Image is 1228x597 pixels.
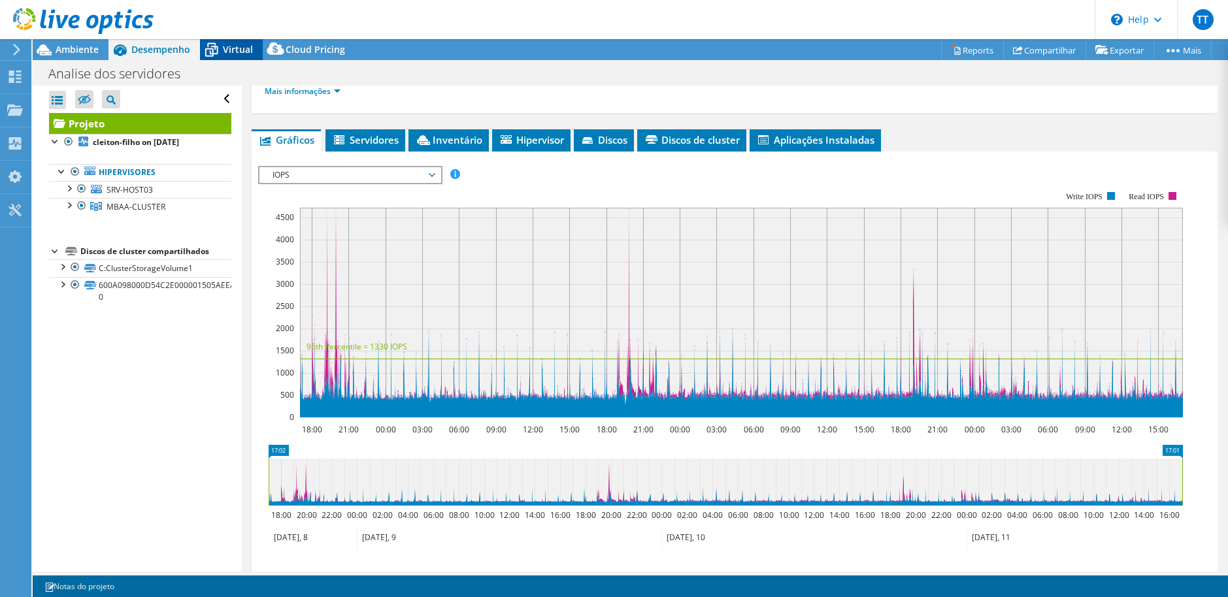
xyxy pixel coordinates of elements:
[1193,9,1214,30] span: TT
[339,424,359,435] text: 21:00
[258,133,314,146] span: Gráficos
[550,509,571,521] text: 16:00
[499,509,520,521] text: 12:00
[633,424,654,435] text: 21:00
[576,509,596,521] text: 18:00
[80,244,231,259] div: Discos de cluster compartilhados
[817,424,837,435] text: 12:00
[49,164,231,181] a: Hipervisores
[107,184,153,195] span: SRV-HOST03
[1033,509,1053,521] text: 06:00
[1001,424,1021,435] text: 03:00
[290,411,294,423] text: 0
[703,509,723,521] text: 04:00
[332,133,399,146] span: Servidores
[423,509,444,521] text: 06:00
[927,424,948,435] text: 21:00
[559,424,580,435] text: 15:00
[276,345,294,356] text: 1500
[49,134,231,151] a: cleiton-filho on [DATE]
[322,509,342,521] text: 22:00
[1159,509,1180,521] text: 16:00
[486,424,506,435] text: 09:00
[49,198,231,215] a: MBAA-CLUSTER
[276,323,294,334] text: 2000
[1134,509,1154,521] text: 14:00
[965,424,985,435] text: 00:00
[347,509,367,521] text: 00:00
[266,167,434,183] span: IOPS
[373,509,393,521] text: 02:00
[779,509,799,521] text: 10:00
[597,424,617,435] text: 18:00
[855,509,875,521] text: 16:00
[35,578,124,594] a: Notas do projeto
[302,424,322,435] text: 18:00
[957,509,977,521] text: 00:00
[49,113,231,134] a: Projeto
[297,509,317,521] text: 20:00
[982,509,1002,521] text: 02:00
[499,133,564,146] span: Hipervisor
[677,509,697,521] text: 02:00
[525,509,545,521] text: 14:00
[49,277,231,306] a: 600A098000D54C2E000001505AEEA892-0
[1109,509,1129,521] text: 12:00
[941,40,1004,60] a: Reports
[829,509,850,521] text: 14:00
[276,212,294,223] text: 4500
[756,133,874,146] span: Aplicações Instaladas
[706,424,727,435] text: 03:00
[131,43,190,56] span: Desempenho
[276,300,294,312] text: 2500
[1084,509,1104,521] text: 10:00
[307,341,407,352] text: 95th Percentile = 1330 IOPS
[891,424,911,435] text: 18:00
[1153,40,1212,60] a: Mais
[415,133,482,146] span: Inventário
[280,389,294,400] text: 500
[854,424,874,435] text: 15:00
[1038,424,1058,435] text: 06:00
[49,259,231,276] a: C:ClusterStorageVolume1
[744,424,764,435] text: 06:00
[780,424,801,435] text: 09:00
[580,133,627,146] span: Discos
[449,424,469,435] text: 06:00
[223,43,253,56] span: Virtual
[398,509,418,521] text: 04:00
[1086,40,1154,60] a: Exportar
[523,424,543,435] text: 12:00
[627,509,647,521] text: 22:00
[49,181,231,198] a: SRV-HOST03
[1129,192,1164,201] text: Read IOPS
[276,234,294,245] text: 4000
[276,278,294,289] text: 3000
[601,509,622,521] text: 20:00
[670,424,690,435] text: 00:00
[376,424,396,435] text: 00:00
[42,67,201,81] h1: Analise dos servidores
[93,137,179,148] b: cleiton-filho on [DATE]
[276,256,294,267] text: 3500
[449,509,469,521] text: 08:00
[754,509,774,521] text: 08:00
[1111,14,1123,25] svg: \n
[906,509,926,521] text: 20:00
[1148,424,1169,435] text: 15:00
[1058,509,1078,521] text: 08:00
[931,509,952,521] text: 22:00
[265,86,340,97] a: Mais informações
[1003,40,1086,60] a: Compartilhar
[276,367,294,378] text: 1000
[880,509,901,521] text: 18:00
[728,509,748,521] text: 06:00
[107,201,165,212] span: MBAA-CLUSTER
[56,43,99,56] span: Ambiente
[474,509,495,521] text: 10:00
[652,509,672,521] text: 00:00
[1075,424,1095,435] text: 09:00
[1066,192,1103,201] text: Write IOPS
[644,133,740,146] span: Discos de cluster
[286,43,345,56] span: Cloud Pricing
